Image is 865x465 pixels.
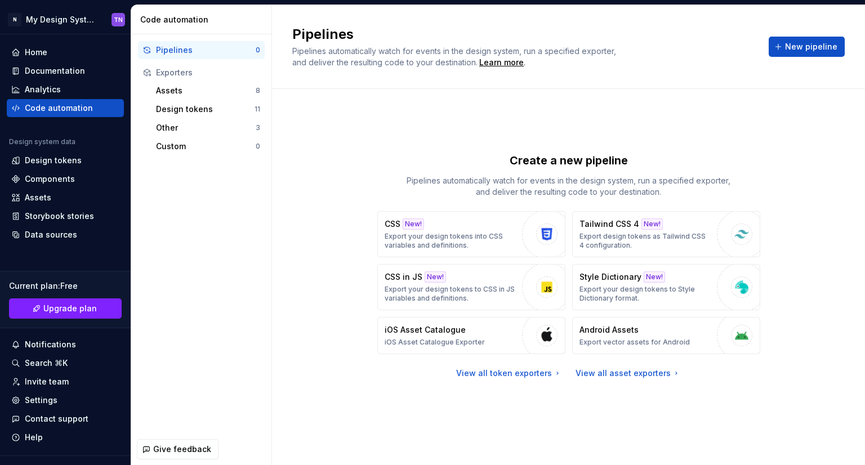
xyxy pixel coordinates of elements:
a: Upgrade plan [9,298,122,319]
p: iOS Asset Catalogue [385,324,466,336]
div: Assets [156,85,256,96]
div: N [8,13,21,26]
button: Tailwind CSS 4New!Export design tokens as Tailwind CSS 4 configuration. [572,211,760,257]
div: Invite team [25,376,69,387]
p: iOS Asset Catalogue Exporter [385,338,485,347]
div: My Design System [26,14,98,25]
div: Home [25,47,47,58]
div: Code automation [140,14,267,25]
div: Exporters [156,67,260,78]
div: Other [156,122,256,133]
a: Data sources [7,226,124,244]
button: NMy Design SystemTN [2,7,128,32]
button: iOS Asset CatalogueiOS Asset Catalogue Exporter [377,317,565,354]
a: Storybook stories [7,207,124,225]
p: Export your design tokens to Style Dictionary format. [579,285,711,303]
div: Analytics [25,84,61,95]
p: Export vector assets for Android [579,338,690,347]
div: Design tokens [25,155,82,166]
p: Create a new pipeline [510,153,628,168]
button: Pipelines0 [138,41,265,59]
button: Android AssetsExport vector assets for Android [572,317,760,354]
button: Custom0 [151,137,265,155]
p: Pipelines automatically watch for events in the design system, run a specified exporter, and deli... [400,175,738,198]
div: 3 [256,123,260,132]
span: Pipelines automatically watch for events in the design system, run a specified exporter, and deli... [292,46,618,67]
div: TN [114,15,123,24]
div: 8 [256,86,260,95]
button: Notifications [7,336,124,354]
span: Give feedback [153,444,211,455]
div: Storybook stories [25,211,94,222]
a: Settings [7,391,124,409]
div: Code automation [25,102,93,114]
div: Pipelines [156,44,256,56]
span: Upgrade plan [43,303,97,314]
div: 0 [256,46,260,55]
a: Home [7,43,124,61]
div: Custom [156,141,256,152]
button: CSSNew!Export your design tokens into CSS variables and definitions. [377,211,565,257]
div: Documentation [25,65,85,77]
p: Tailwind CSS 4 [579,218,639,230]
div: 0 [256,142,260,151]
div: Design system data [9,137,75,146]
a: Analytics [7,81,124,99]
a: View all asset exporters [576,368,681,379]
div: 11 [255,105,260,114]
div: Assets [25,192,51,203]
button: Help [7,428,124,446]
h2: Pipelines [292,25,755,43]
div: Components [25,173,75,185]
p: Style Dictionary [579,271,641,283]
div: Data sources [25,229,77,240]
button: Style DictionaryNew!Export your design tokens to Style Dictionary format. [572,264,760,310]
div: New! [425,271,446,283]
span: New pipeline [785,41,837,52]
a: Components [7,170,124,188]
p: CSS in JS [385,271,422,283]
p: Export your design tokens to CSS in JS variables and definitions. [385,285,516,303]
span: . [478,59,525,67]
div: New! [641,218,663,230]
div: New! [403,218,424,230]
a: View all token exporters [456,368,562,379]
div: New! [644,271,665,283]
a: Assets [7,189,124,207]
div: Settings [25,395,57,406]
button: Assets8 [151,82,265,100]
div: Design tokens [156,104,255,115]
div: Current plan : Free [9,280,122,292]
p: Export your design tokens into CSS variables and definitions. [385,232,516,250]
button: Give feedback [137,439,219,459]
a: Documentation [7,62,124,80]
p: Export design tokens as Tailwind CSS 4 configuration. [579,232,711,250]
p: Android Assets [579,324,639,336]
button: Contact support [7,410,124,428]
p: CSS [385,218,400,230]
button: CSS in JSNew!Export your design tokens to CSS in JS variables and definitions. [377,264,565,310]
a: Design tokens [7,151,124,169]
div: Notifications [25,339,76,350]
div: Help [25,432,43,443]
button: Other3 [151,119,265,137]
button: New pipeline [769,37,845,57]
button: Search ⌘K [7,354,124,372]
button: Design tokens11 [151,100,265,118]
div: Search ⌘K [25,357,68,369]
a: Code automation [7,99,124,117]
a: Learn more [479,57,524,68]
a: Invite team [7,373,124,391]
div: Contact support [25,413,88,424]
